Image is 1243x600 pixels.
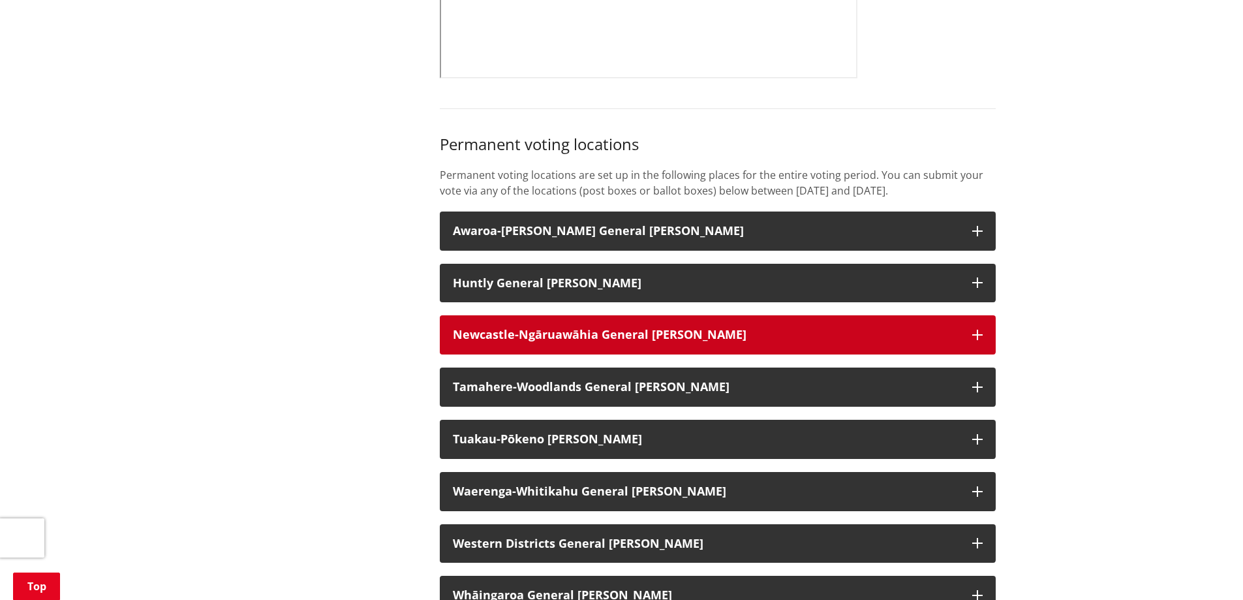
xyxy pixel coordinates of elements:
[453,379,729,394] strong: Tamahere-Woodlands General [PERSON_NAME]
[440,524,996,563] button: Western Districts General [PERSON_NAME]
[453,535,703,551] strong: Western Districts General [PERSON_NAME]
[440,368,996,407] button: Tamahere-Woodlands General [PERSON_NAME]
[453,483,726,499] strong: Waerenga-Whitikahu General [PERSON_NAME]
[13,573,60,600] a: Top
[453,225,959,238] h3: Awaroa-[PERSON_NAME] General [PERSON_NAME]
[440,264,996,303] button: Huntly General [PERSON_NAME]
[440,212,996,251] button: Awaroa-[PERSON_NAME] General [PERSON_NAME]
[440,315,996,355] button: Newcastle-Ngāruawāhia General [PERSON_NAME]
[453,326,746,342] strong: Newcastle-Ngāruawāhia General [PERSON_NAME]
[440,167,996,198] p: Permanent voting locations are set up in the following places for the entire voting period. You c...
[453,433,959,446] h3: Tuakau-Pōkeno [PERSON_NAME]
[453,277,959,290] h3: Huntly General [PERSON_NAME]
[440,472,996,511] button: Waerenga-Whitikahu General [PERSON_NAME]
[440,420,996,459] button: Tuakau-Pōkeno [PERSON_NAME]
[1183,545,1230,592] iframe: Messenger Launcher
[440,135,996,154] h3: Permanent voting locations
